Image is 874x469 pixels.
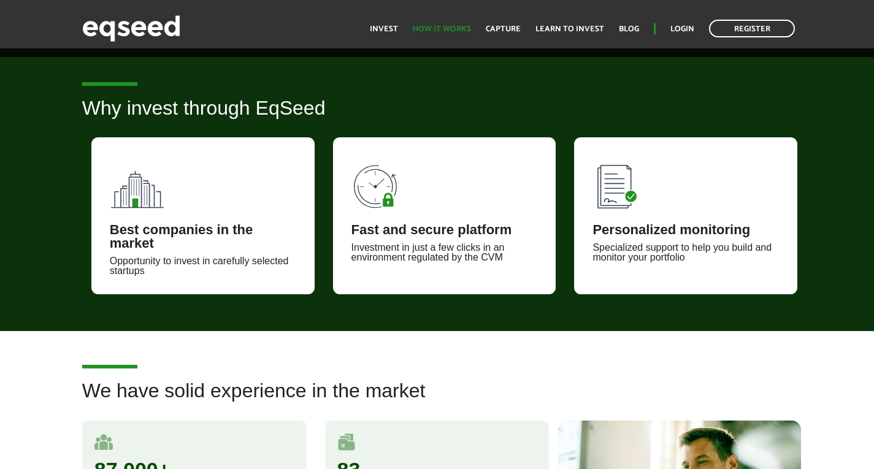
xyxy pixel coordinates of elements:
img: user.svg [94,433,113,451]
a: How it works [413,25,471,33]
img: EqSeed [82,12,180,45]
font: Invest [370,23,398,36]
font: Why invest through EqSeed [82,97,326,119]
font: Learn to invest [535,23,604,36]
font: Capture [486,23,521,36]
font: Best companies in the market [110,222,253,251]
a: Blog [619,25,639,33]
a: Register [709,20,795,37]
font: How it works [413,23,471,36]
a: Invest [370,25,398,33]
font: Blog [619,23,639,36]
font: Opportunity to invest in carefully selected startups [110,256,289,276]
font: Login [670,23,694,36]
img: 90x90_fundos.svg [110,156,165,211]
font: We have solid experience in the market [82,379,426,402]
a: Login [670,25,694,33]
font: Fast and secure platform [351,222,512,237]
font: Register [734,23,770,36]
img: rodadas.svg [337,433,356,451]
font: Specialized support to help you build and monitor your portfolio [592,242,772,262]
font: Personalized monitoring [592,222,750,237]
a: Learn to invest [535,25,604,33]
a: Capture [486,25,521,33]
font: Investment in just a few clicks in an environment regulated by the CVM [351,242,505,262]
img: 90x90_tempo.svg [351,156,407,211]
img: 90x90_lista.svg [592,156,648,211]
